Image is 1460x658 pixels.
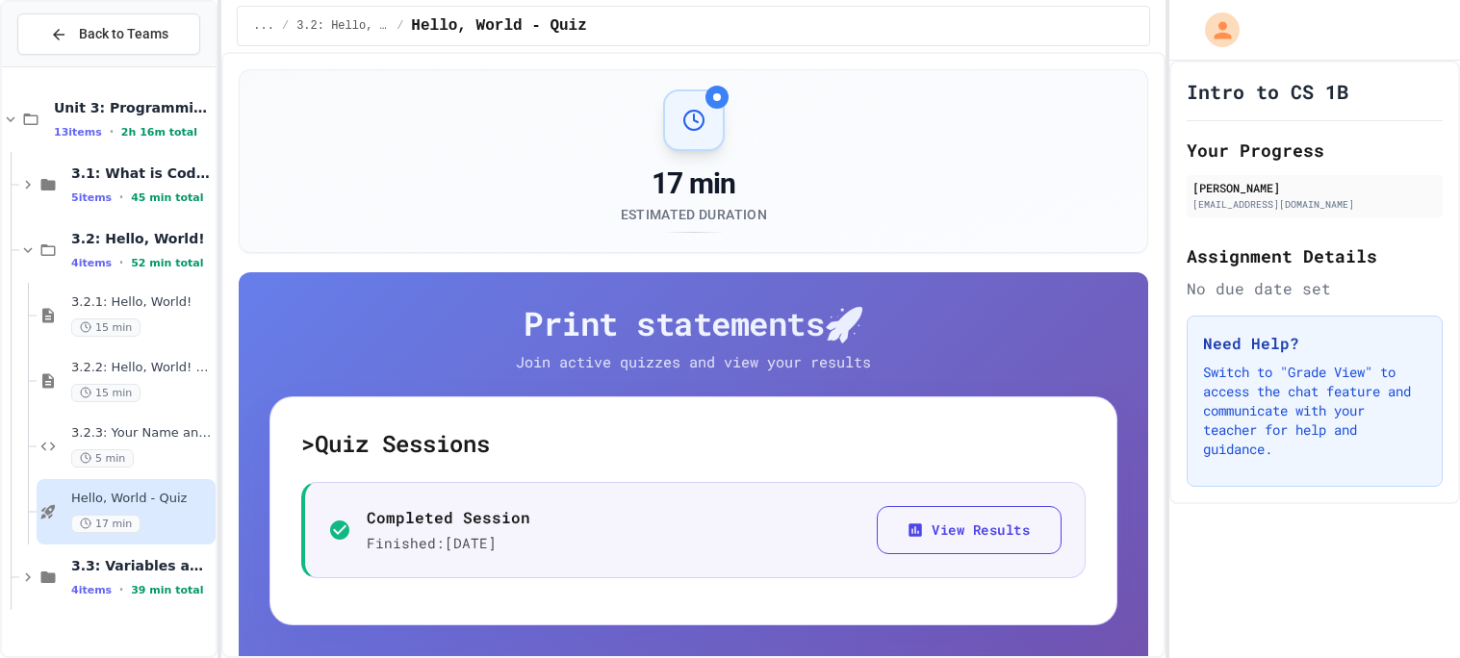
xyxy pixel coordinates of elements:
button: View Results [877,506,1062,555]
div: 17 min [621,166,767,201]
div: No due date set [1187,277,1443,300]
h5: > Quiz Sessions [301,428,1086,459]
div: Estimated Duration [621,205,767,224]
p: Switch to "Grade View" to access the chat feature and communicate with your teacher for help and ... [1203,363,1426,459]
h3: Need Help? [1203,332,1426,355]
span: Hello, World - Quiz [71,491,212,507]
p: Completed Session [367,506,530,529]
span: 5 min [71,449,134,468]
span: 3.1: What is Code? [71,164,212,182]
span: Hello, World - Quiz [411,14,586,38]
span: • [119,190,123,205]
span: / [397,18,403,34]
span: 4 items [71,257,112,269]
span: 45 min total [131,191,203,204]
span: / [282,18,289,34]
span: • [119,582,123,597]
span: • [110,124,114,139]
h2: Assignment Details [1187,242,1443,269]
span: ... [253,18,274,34]
iframe: chat widget [1379,581,1441,639]
span: 3.2.3: Your Name and Favorite Movie [71,425,212,442]
h1: Intro to CS 1B [1187,78,1348,105]
span: 15 min [71,384,141,402]
span: 5 items [71,191,112,204]
h4: Print statements 🚀 [269,303,1117,343]
span: 39 min total [131,584,203,596]
h2: Your Progress [1187,137,1443,164]
div: [EMAIL_ADDRESS][DOMAIN_NAME] [1192,197,1437,212]
p: Join active quizzes and view your results [477,351,910,373]
div: [PERSON_NAME] [1192,179,1437,196]
div: My Account [1185,8,1244,52]
p: Finished: [DATE] [367,533,530,554]
span: 13 items [54,126,102,139]
span: 3.2: Hello, World! [71,230,212,247]
span: 3.2.2: Hello, World! - Review [71,360,212,376]
span: Unit 3: Programming Fundamentals [54,99,212,116]
button: Back to Teams [17,13,200,55]
span: 3.3: Variables and Data Types [71,557,212,574]
span: 15 min [71,318,141,337]
iframe: chat widget [1300,497,1441,579]
span: Back to Teams [79,24,168,44]
span: 52 min total [131,257,203,269]
span: 4 items [71,584,112,596]
span: 2h 16m total [121,126,197,139]
span: 17 min [71,515,141,533]
span: • [119,255,123,270]
span: 3.2.1: Hello, World! [71,294,212,311]
span: 3.2: Hello, World! [296,18,389,34]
